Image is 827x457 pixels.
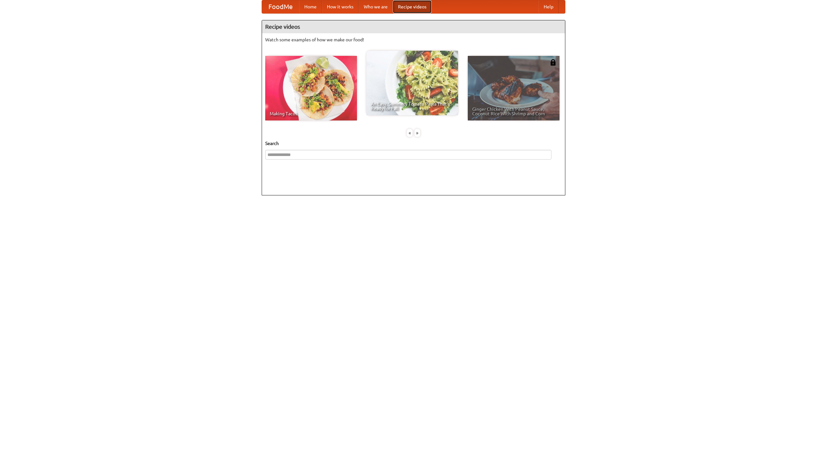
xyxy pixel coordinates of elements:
div: « [407,129,413,137]
span: Making Tacos [270,111,352,116]
h5: Search [265,140,562,147]
div: » [414,129,420,137]
a: Making Tacos [265,56,357,120]
a: Recipe videos [393,0,432,13]
h4: Recipe videos [262,20,565,33]
img: 483408.png [550,59,556,66]
a: Who we are [359,0,393,13]
p: Watch some examples of how we make our food! [265,36,562,43]
a: Help [539,0,559,13]
a: An Easy, Summery Tomato Pasta That's Ready for Fall [366,51,458,115]
span: An Easy, Summery Tomato Pasta That's Ready for Fall [371,102,454,111]
a: How it works [322,0,359,13]
a: FoodMe [262,0,299,13]
a: Home [299,0,322,13]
